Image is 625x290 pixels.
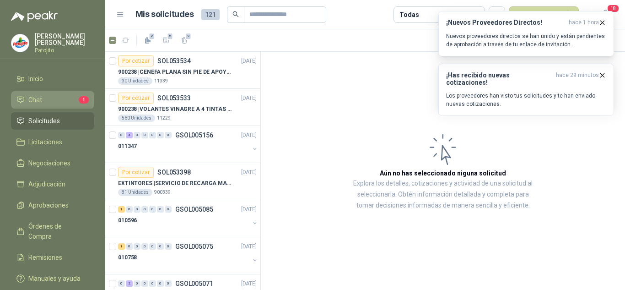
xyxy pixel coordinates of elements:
p: SOL053398 [157,169,191,175]
p: 11229 [157,115,171,122]
div: 0 [141,206,148,213]
a: Negociaciones [11,154,94,172]
div: 0 [126,243,133,250]
p: [DATE] [241,94,257,103]
span: Órdenes de Compra [28,221,86,241]
div: 0 [157,132,164,138]
div: 0 [165,280,172,287]
p: [DATE] [241,168,257,177]
div: Por cotizar [118,167,154,178]
p: [DATE] [241,131,257,140]
p: GSOL005075 [175,243,213,250]
a: Adjudicación [11,175,94,193]
p: Explora los detalles, cotizaciones y actividad de una solicitud al seleccionarla. Obtén informaci... [352,178,533,211]
span: Negociaciones [28,158,70,168]
span: Remisiones [28,252,62,263]
p: [DATE] [241,205,257,214]
button: 2 [177,33,192,48]
div: 0 [134,206,140,213]
p: 010758 [118,253,137,262]
p: GSOL005085 [175,206,213,213]
p: 011347 [118,142,137,151]
a: Por cotizarSOL053533[DATE] 900238 |VOLANTES VINAGRE A 4 TINTAS EN PROPALCOTE VER ARCHIVO ADJUNTO5... [105,89,260,126]
div: 81 Unidades [118,189,152,196]
span: Inicio [28,74,43,84]
div: 0 [165,243,172,250]
div: 0 [118,280,125,287]
span: Licitaciones [28,137,62,147]
a: Licitaciones [11,133,94,151]
p: Patojito [35,48,94,53]
img: Company Logo [11,34,29,52]
div: 0 [118,132,125,138]
span: 2 [149,33,155,40]
div: 0 [141,132,148,138]
a: Remisiones [11,249,94,266]
div: 0 [165,206,172,213]
div: Por cotizar [118,93,154,104]
button: Nueva solicitud [509,6,579,23]
a: 1 0 0 0 0 0 0 GSOL005085[DATE] 010596 [118,204,259,233]
p: [DATE] [241,279,257,288]
span: 2 [185,33,192,40]
div: 0 [157,206,164,213]
a: 0 4 0 0 0 0 0 GSOL005156[DATE] 011347 [118,130,259,159]
button: 2 [159,33,173,48]
span: search [232,11,239,17]
div: 0 [157,243,164,250]
div: Todas [399,10,419,20]
p: 010596 [118,216,137,225]
a: Solicitudes [11,112,94,130]
p: [PERSON_NAME] [PERSON_NAME] [35,33,94,46]
span: Solicitudes [28,116,60,126]
span: 2 [167,33,173,40]
p: 900238 | VOLANTES VINAGRE A 4 TINTAS EN PROPALCOTE VER ARCHIVO ADJUNTO [118,105,232,114]
p: GSOL005156 [175,132,213,138]
button: ¡Nuevos Proveedores Directos!hace 1 hora Nuevos proveedores directos se han unido y están pendien... [438,11,614,56]
h3: Aún no has seleccionado niguna solicitud [380,168,506,178]
img: Logo peakr [11,11,58,22]
div: 1 [118,206,125,213]
div: 0 [149,280,156,287]
p: 900339 [154,189,171,196]
h3: ¡Nuevos Proveedores Directos! [446,19,565,27]
div: 30 Unidades [118,77,152,85]
span: 121 [201,9,220,20]
a: Por cotizarSOL053534[DATE] 900238 |CENEFA PLANA SIN PIE DE APOYO DE ACUERDO A LA IMAGEN ADJUNTA30... [105,52,260,89]
div: 0 [157,280,164,287]
span: Adjudicación [28,179,65,189]
div: 560 Unidades [118,115,155,122]
div: 0 [134,132,140,138]
button: 18 [598,6,614,23]
p: Nuevos proveedores directos se han unido y están pendientes de aprobación a través de tu enlace d... [446,32,606,49]
span: 1 [79,96,89,104]
a: Manuales y ayuda [11,270,94,287]
div: 0 [165,132,172,138]
button: 2 [140,33,155,48]
a: Chat1 [11,91,94,109]
a: 1 0 0 0 0 0 0 GSOL005075[DATE] 010758 [118,241,259,270]
p: GSOL005071 [175,280,213,287]
div: 1 [118,243,125,250]
span: Aprobaciones [28,200,69,210]
div: 0 [149,243,156,250]
a: Órdenes de Compra [11,218,94,245]
h3: ¡Has recibido nuevas cotizaciones! [446,71,552,86]
span: Chat [28,95,42,105]
span: 18 [607,4,620,13]
p: Los proveedores han visto tus solicitudes y te han enviado nuevas cotizaciones. [446,92,606,108]
p: SOL053534 [157,58,191,64]
a: Aprobaciones [11,197,94,214]
div: 0 [141,243,148,250]
div: 0 [149,132,156,138]
p: 900238 | CENEFA PLANA SIN PIE DE APOYO DE ACUERDO A LA IMAGEN ADJUNTA [118,68,232,77]
h1: Mis solicitudes [135,8,194,21]
div: 0 [126,206,133,213]
div: 2 [126,280,133,287]
span: Manuales y ayuda [28,274,81,284]
div: 0 [141,280,148,287]
p: 11339 [154,77,168,85]
div: 0 [149,206,156,213]
div: 0 [134,243,140,250]
button: ¡Has recibido nuevas cotizaciones!hace 29 minutos Los proveedores han visto tus solicitudes y te ... [438,64,614,116]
